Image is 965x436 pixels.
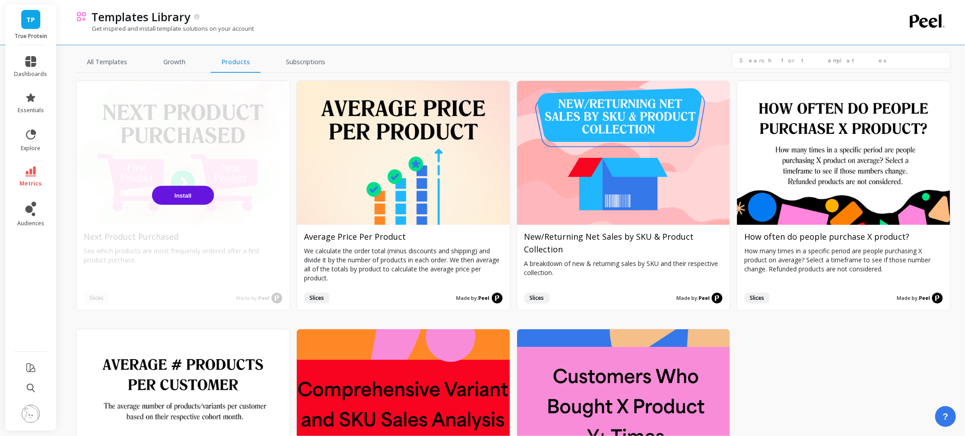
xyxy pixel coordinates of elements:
[14,33,48,40] p: True Protein
[76,11,87,22] img: header icon
[22,405,40,423] img: profile picture
[935,406,956,427] button: ?
[14,71,48,78] span: dashboards
[76,24,254,33] p: Get inspired and install template solutions on your account
[18,107,44,114] span: essentials
[152,52,196,73] a: Growth
[175,192,192,199] span: Install
[152,186,214,205] button: Install
[27,14,35,25] span: TP
[211,52,261,73] a: Products
[20,180,42,187] span: metrics
[21,145,41,152] span: explore
[76,52,336,73] nav: Tabs
[943,410,948,423] span: ?
[76,52,138,73] a: All Templates
[732,52,951,69] input: Search for templates
[17,220,44,227] span: audiences
[91,9,190,24] p: Templates Library
[275,52,336,73] a: Subscriptions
